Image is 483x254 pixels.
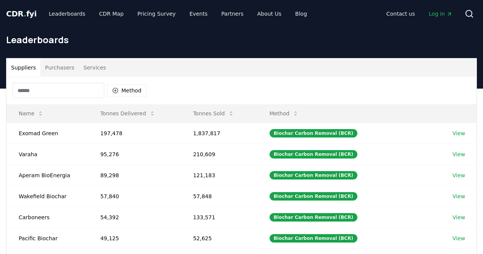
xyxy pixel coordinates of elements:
[380,7,421,21] a: Contact us
[93,7,130,21] a: CDR Map
[88,144,181,165] td: 95,276
[270,150,357,159] div: Biochar Carbon Removal (BCR)
[181,123,257,144] td: 1,837,817
[452,129,465,137] a: View
[6,165,88,186] td: Aperam BioEnergia
[263,106,305,121] button: Method
[181,144,257,165] td: 210,609
[88,123,181,144] td: 197,478
[380,7,459,21] nav: Main
[187,106,240,121] button: Tonnes Sold
[270,129,357,138] div: Biochar Carbon Removal (BCR)
[6,144,88,165] td: Varaha
[43,7,92,21] a: Leaderboards
[131,7,182,21] a: Pricing Survey
[24,9,26,18] span: .
[88,165,181,186] td: 89,298
[181,228,257,249] td: 52,625
[94,106,162,121] button: Tonnes Delivered
[452,214,465,221] a: View
[6,34,477,46] h1: Leaderboards
[107,84,147,97] button: Method
[452,171,465,179] a: View
[181,186,257,207] td: 57,848
[88,207,181,228] td: 54,392
[6,123,88,144] td: Exomad Green
[181,165,257,186] td: 121,183
[6,228,88,249] td: Pacific Biochar
[215,7,250,21] a: Partners
[289,7,313,21] a: Blog
[423,7,459,21] a: Log in
[270,234,357,243] div: Biochar Carbon Removal (BCR)
[6,8,37,19] a: CDR.fyi
[429,10,452,18] span: Log in
[452,193,465,200] a: View
[43,7,313,21] nav: Main
[6,186,88,207] td: Wakefield Biochar
[13,106,50,121] button: Name
[270,171,357,180] div: Biochar Carbon Removal (BCR)
[270,192,357,201] div: Biochar Carbon Removal (BCR)
[79,58,111,77] button: Services
[183,7,213,21] a: Events
[88,186,181,207] td: 57,840
[181,207,257,228] td: 133,571
[6,58,40,77] button: Suppliers
[452,235,465,242] a: View
[452,150,465,158] a: View
[40,58,79,77] button: Purchasers
[6,9,37,18] span: CDR fyi
[251,7,288,21] a: About Us
[88,228,181,249] td: 49,125
[270,213,357,222] div: Biochar Carbon Removal (BCR)
[6,207,88,228] td: Carboneers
